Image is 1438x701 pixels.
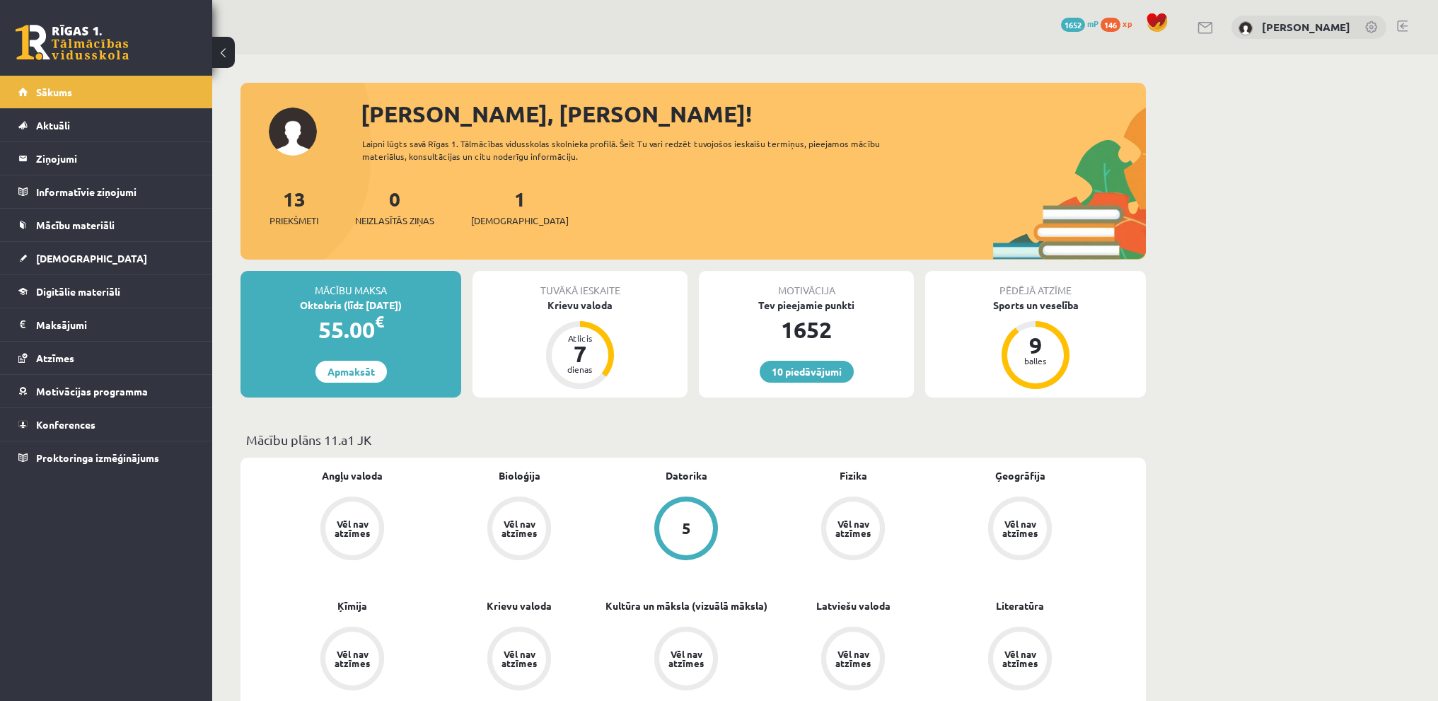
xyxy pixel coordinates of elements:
a: Vēl nav atzīmes [937,627,1103,693]
div: Vēl nav atzīmes [1000,649,1040,668]
span: Aktuāli [36,119,70,132]
img: Viktorija Bērziņa [1239,21,1253,35]
a: Fizika [840,468,867,483]
a: Proktoringa izmēģinājums [18,441,195,474]
a: Konferences [18,408,195,441]
a: Vēl nav atzīmes [603,627,770,693]
div: Vēl nav atzīmes [499,519,539,538]
span: 146 [1101,18,1120,32]
div: Vēl nav atzīmes [332,649,372,668]
div: Vēl nav atzīmes [666,649,706,668]
a: [PERSON_NAME] [1262,20,1350,34]
a: Maksājumi [18,308,195,341]
span: Neizlasītās ziņas [355,214,434,228]
div: Krievu valoda [472,298,688,313]
span: Digitālie materiāli [36,285,120,298]
div: Motivācija [699,271,914,298]
span: xp [1123,18,1132,29]
a: Digitālie materiāli [18,275,195,308]
a: Vēl nav atzīmes [269,497,436,563]
span: Motivācijas programma [36,385,148,398]
legend: Ziņojumi [36,142,195,175]
a: Datorika [666,468,707,483]
a: Krievu valoda Atlicis 7 dienas [472,298,688,391]
a: 13Priekšmeti [269,186,318,228]
a: [DEMOGRAPHIC_DATA] [18,242,195,274]
div: 9 [1014,334,1057,357]
div: Pēdējā atzīme [925,271,1146,298]
a: Aktuāli [18,109,195,141]
a: Atzīmes [18,342,195,374]
a: Mācību materiāli [18,209,195,241]
div: Vēl nav atzīmes [833,519,873,538]
a: Rīgas 1. Tālmācības vidusskola [16,25,129,60]
a: 1[DEMOGRAPHIC_DATA] [471,186,569,228]
span: Proktoringa izmēģinājums [36,451,159,464]
a: 1652 mP [1061,18,1098,29]
a: 10 piedāvājumi [760,361,854,383]
a: 146 xp [1101,18,1139,29]
div: Sports un veselība [925,298,1146,313]
div: 55.00 [240,313,461,347]
a: Motivācijas programma [18,375,195,407]
span: Mācību materiāli [36,219,115,231]
span: mP [1087,18,1098,29]
a: Sports un veselība 9 balles [925,298,1146,391]
a: Vēl nav atzīmes [937,497,1103,563]
a: Vēl nav atzīmes [269,627,436,693]
div: Vēl nav atzīmes [833,649,873,668]
span: 1652 [1061,18,1085,32]
span: Konferences [36,418,95,431]
div: 7 [559,342,601,365]
a: Informatīvie ziņojumi [18,175,195,208]
legend: Informatīvie ziņojumi [36,175,195,208]
a: Latviešu valoda [816,598,891,613]
a: Apmaksāt [315,361,387,383]
a: 5 [603,497,770,563]
div: dienas [559,365,601,373]
span: Priekšmeti [269,214,318,228]
a: Krievu valoda [487,598,552,613]
a: Kultūra un māksla (vizuālā māksla) [605,598,767,613]
span: Atzīmes [36,352,74,364]
div: Laipni lūgts savā Rīgas 1. Tālmācības vidusskolas skolnieka profilā. Šeit Tu vari redzēt tuvojošo... [362,137,905,163]
a: Angļu valoda [322,468,383,483]
a: Ģeogrāfija [995,468,1045,483]
a: 0Neizlasītās ziņas [355,186,434,228]
div: [PERSON_NAME], [PERSON_NAME]! [361,97,1146,131]
a: Vēl nav atzīmes [436,627,603,693]
div: Vēl nav atzīmes [1000,519,1040,538]
a: Bioloģija [499,468,540,483]
a: Sākums [18,76,195,108]
div: Oktobris (līdz [DATE]) [240,298,461,313]
span: € [375,311,384,332]
span: [DEMOGRAPHIC_DATA] [36,252,147,265]
div: Atlicis [559,334,601,342]
a: Literatūra [996,598,1044,613]
legend: Maksājumi [36,308,195,341]
div: Mācību maksa [240,271,461,298]
div: Tev pieejamie punkti [699,298,914,313]
span: [DEMOGRAPHIC_DATA] [471,214,569,228]
p: Mācību plāns 11.a1 JK [246,430,1140,449]
a: Vēl nav atzīmes [770,627,937,693]
div: Tuvākā ieskaite [472,271,688,298]
div: Vēl nav atzīmes [499,649,539,668]
a: Vēl nav atzīmes [770,497,937,563]
span: Sākums [36,86,72,98]
div: Vēl nav atzīmes [332,519,372,538]
div: 5 [682,521,691,536]
div: 1652 [699,313,914,347]
a: Ķīmija [337,598,367,613]
a: Vēl nav atzīmes [436,497,603,563]
a: Ziņojumi [18,142,195,175]
div: balles [1014,357,1057,365]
